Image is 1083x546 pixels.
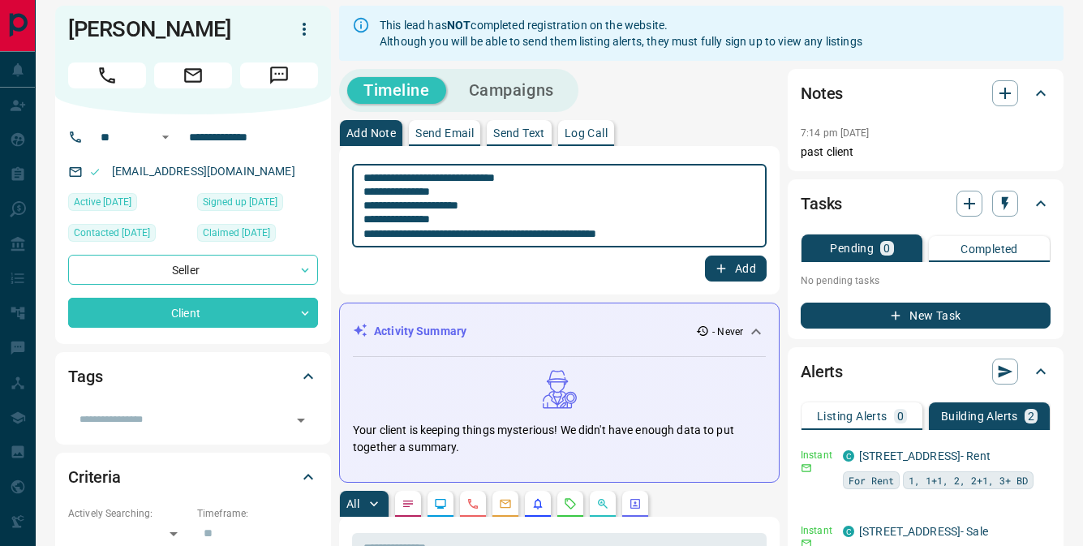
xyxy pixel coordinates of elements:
div: This lead has completed registration on the website. Although you will be able to send them listi... [380,11,862,56]
div: Thu May 08 2025 [68,224,189,247]
div: Client [68,298,318,328]
svg: Lead Browsing Activity [434,497,447,510]
div: Alerts [801,352,1051,391]
svg: Agent Actions [629,497,642,510]
p: Timeframe: [197,506,318,521]
svg: Opportunities [596,497,609,510]
strong: NOT [447,19,471,32]
svg: Emails [499,497,512,510]
button: Open [290,409,312,432]
div: condos.ca [843,450,854,462]
a: [STREET_ADDRESS]- Rent [859,449,991,462]
span: 1, 1+1, 2, 2+1, 3+ BD [909,472,1028,488]
p: - Never [712,325,743,339]
h2: Criteria [68,464,121,490]
span: Claimed [DATE] [203,225,270,241]
button: Add [705,256,767,282]
p: Log Call [565,127,608,139]
svg: Listing Alerts [531,497,544,510]
p: past client [801,144,1051,161]
span: Signed up [DATE] [203,194,277,210]
p: 0 [897,411,904,422]
p: Building Alerts [941,411,1018,422]
p: 0 [883,243,890,254]
div: Mon Dec 09 2024 [197,193,318,216]
h2: Notes [801,80,843,106]
span: Active [DATE] [74,194,131,210]
p: Instant [801,523,833,538]
span: Email [154,62,232,88]
div: Activity Summary- Never [353,316,766,346]
div: Tasks [801,184,1051,223]
a: [STREET_ADDRESS]- Sale [859,525,988,538]
div: Tags [68,357,318,396]
span: Call [68,62,146,88]
button: New Task [801,303,1051,329]
span: Message [240,62,318,88]
button: Timeline [347,77,446,104]
button: Campaigns [453,77,570,104]
div: condos.ca [843,526,854,537]
div: Criteria [68,458,318,497]
p: Instant [801,448,833,462]
svg: Email Valid [89,166,101,178]
h1: [PERSON_NAME] [68,16,266,42]
p: Actively Searching: [68,506,189,521]
p: Completed [961,243,1018,255]
div: Mon Dec 09 2024 [197,224,318,247]
button: Open [156,127,175,147]
p: 2 [1028,411,1034,422]
svg: Requests [564,497,577,510]
p: All [346,498,359,509]
span: For Rent [849,472,894,488]
p: 7:14 pm [DATE] [801,127,870,139]
p: Listing Alerts [817,411,887,422]
svg: Calls [466,497,479,510]
span: Contacted [DATE] [74,225,150,241]
svg: Notes [402,497,415,510]
a: [EMAIL_ADDRESS][DOMAIN_NAME] [112,165,295,178]
h2: Tasks [801,191,842,217]
p: Activity Summary [374,323,466,340]
p: Send Email [415,127,474,139]
div: Notes [801,74,1051,113]
div: Seller [68,255,318,285]
p: No pending tasks [801,269,1051,293]
p: Send Text [493,127,545,139]
svg: Email [801,462,812,474]
div: Mon Dec 09 2024 [68,193,189,216]
p: Add Note [346,127,396,139]
h2: Alerts [801,359,843,385]
p: Your client is keeping things mysterious! We didn't have enough data to put together a summary. [353,422,766,456]
h2: Tags [68,363,102,389]
p: Pending [830,243,874,254]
